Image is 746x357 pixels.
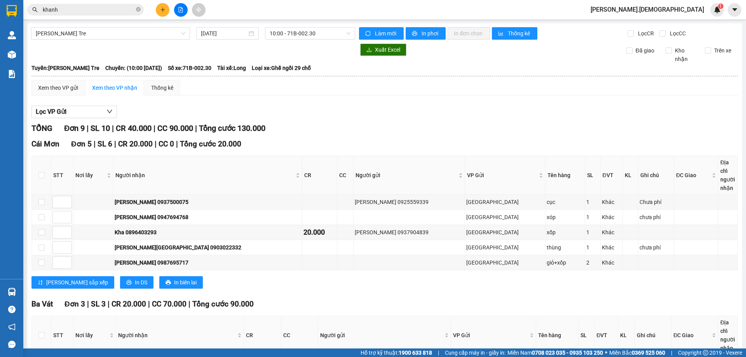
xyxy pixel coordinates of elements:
[43,5,134,14] input: Tìm tên, số ĐT hoặc mã đơn
[105,64,162,72] span: Chuyến: (10:00 [DATE])
[36,28,185,39] span: Hồ Chí Minh - Bến Tre
[36,107,66,117] span: Lọc VP Gửi
[507,348,603,357] span: Miền Nam
[445,348,505,357] span: Cung cấp máy in - giấy in:
[31,139,59,148] span: Cái Mơn
[633,46,657,55] span: Đã giao
[602,213,621,221] div: Khác
[466,228,544,237] div: [GEOGRAPHIC_DATA]
[623,156,639,195] th: KL
[711,46,734,55] span: Trên xe
[244,316,281,355] th: CR
[108,300,110,308] span: |
[31,106,117,118] button: Lọc VP Gửi
[120,276,153,289] button: printerIn DS
[75,331,108,340] span: Nơi lấy
[166,280,171,286] span: printer
[602,243,621,252] div: Khác
[465,240,546,255] td: Sài Gòn
[466,198,544,206] div: [GEOGRAPHIC_DATA]
[8,288,16,296] img: warehouse-icon
[466,243,544,252] div: [GEOGRAPHIC_DATA]
[180,139,241,148] span: Tổng cước 20.000
[8,323,16,331] span: notification
[115,171,294,179] span: Người nhận
[465,255,546,270] td: Sài Gòn
[148,300,150,308] span: |
[546,156,585,195] th: Tên hàng
[672,46,699,63] span: Kho nhận
[92,84,137,92] div: Xem theo VP nhận
[31,124,52,133] span: TỔNG
[359,27,404,40] button: syncLàm mới
[547,243,584,252] div: thùng
[532,350,603,356] strong: 0708 023 035 - 0935 103 250
[151,84,173,92] div: Thống kê
[217,64,246,72] span: Tài xế: Long
[31,65,99,71] b: Tuyến: [PERSON_NAME] Tre
[115,213,300,221] div: [PERSON_NAME] 0947694768
[71,139,92,148] span: Đơn 5
[126,280,132,286] span: printer
[64,124,85,133] span: Đơn 9
[422,29,439,38] span: In phơi
[731,6,738,13] span: caret-down
[174,3,188,17] button: file-add
[585,156,600,195] th: SL
[498,31,505,37] span: bar-chart
[178,7,183,12] span: file-add
[118,331,236,340] span: Người nhận
[118,139,153,148] span: CR 20.000
[466,213,544,221] div: [GEOGRAPHIC_DATA]
[586,243,599,252] div: 1
[168,64,211,72] span: Số xe: 71B-002.30
[673,331,710,340] span: ĐC Giao
[115,258,300,267] div: [PERSON_NAME] 0987695717
[448,27,490,40] button: In đơn chọn
[601,156,623,195] th: ĐVT
[31,300,53,308] span: Ba Vát
[8,306,16,313] span: question-circle
[360,44,406,56] button: downloadXuất Excel
[112,300,146,308] span: CR 20.000
[720,158,736,192] div: Địa chỉ người nhận
[718,3,723,9] sup: 1
[87,300,89,308] span: |
[160,7,166,12] span: plus
[8,341,16,348] span: message
[465,225,546,240] td: Sài Gòn
[106,108,113,115] span: down
[8,51,16,59] img: warehouse-icon
[602,198,621,206] div: Khác
[586,213,599,221] div: 1
[281,316,319,355] th: CC
[356,171,457,179] span: Người gửi
[114,139,116,148] span: |
[719,3,722,9] span: 1
[638,156,674,195] th: Ghi chú
[188,300,190,308] span: |
[46,278,108,287] span: [PERSON_NAME] sắp xếp
[355,228,464,237] div: [PERSON_NAME] 0937904839
[547,228,584,237] div: xốp
[399,350,432,356] strong: 1900 633 818
[438,348,439,357] span: |
[87,124,89,133] span: |
[375,45,400,54] span: Xuất Excel
[635,316,671,355] th: Ghi chú
[412,31,418,37] span: printer
[355,198,464,206] div: [PERSON_NAME] 0925559339
[671,348,672,357] span: |
[303,227,336,238] div: 20.000
[453,331,528,340] span: VP Gửi
[115,243,300,252] div: [PERSON_NAME][GEOGRAPHIC_DATA] 0903022332
[136,7,141,12] span: close-circle
[112,124,114,133] span: |
[714,6,721,13] img: icon-new-feature
[605,351,607,354] span: ⚪️
[508,29,531,38] span: Thống kê
[467,171,537,179] span: VP Gửi
[618,316,635,355] th: KL
[7,5,17,17] img: logo-vxr
[375,29,397,38] span: Làm mới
